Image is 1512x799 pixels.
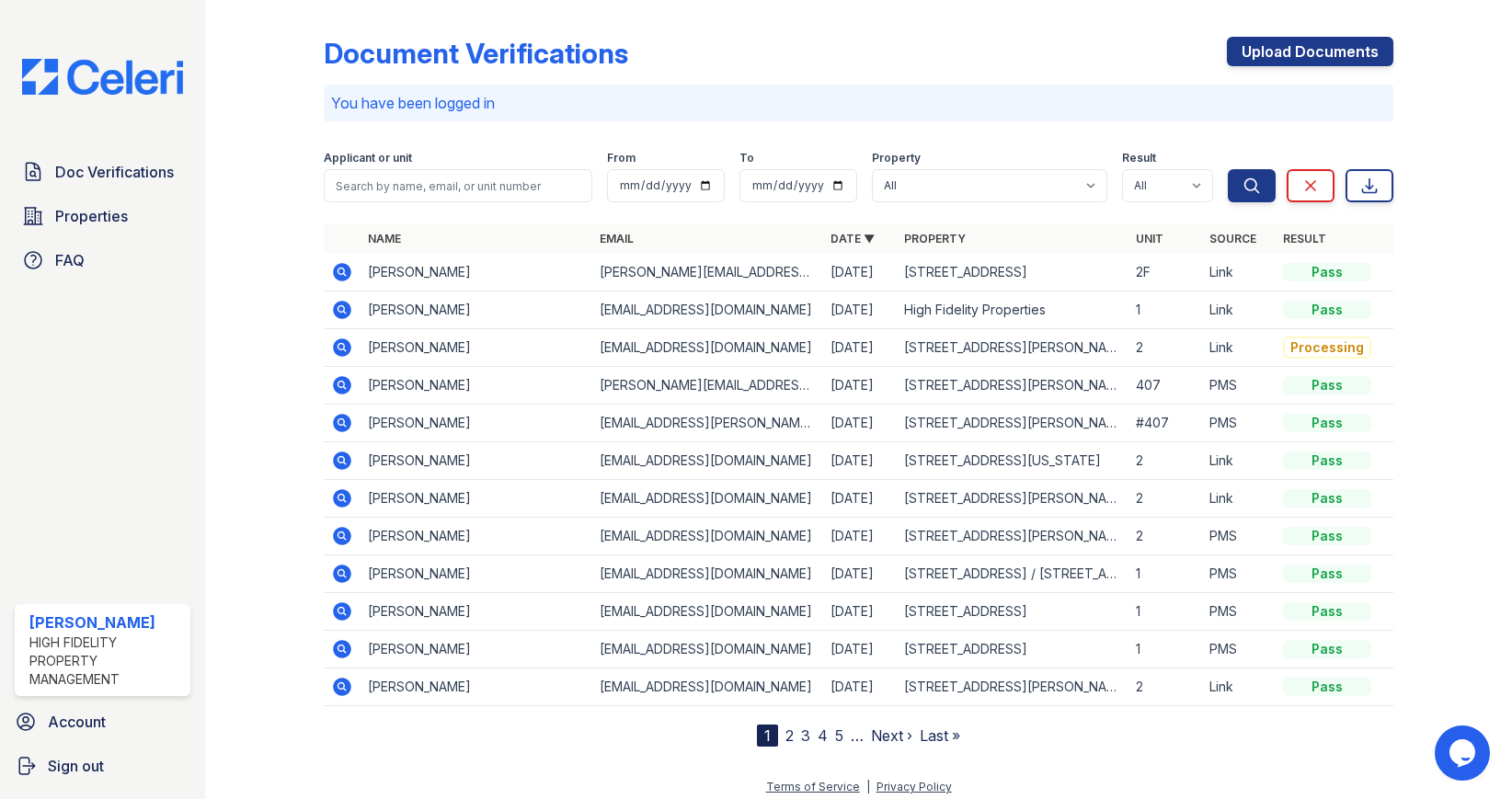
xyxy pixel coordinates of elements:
[818,726,828,745] a: 4
[866,780,870,793] div: |
[1202,367,1276,405] td: PMS
[1128,555,1202,593] td: 1
[1128,442,1202,480] td: 2
[1283,376,1371,394] div: Pass
[823,329,897,367] td: [DATE]
[7,703,198,740] a: Account
[592,291,824,329] td: [EMAIL_ADDRESS][DOMAIN_NAME]
[1202,668,1276,706] td: Link
[361,480,592,518] td: [PERSON_NAME]
[1128,668,1202,706] td: 2
[592,668,824,706] td: [EMAIL_ADDRESS][DOMAIN_NAME]
[368,232,401,245] a: Name
[361,555,592,593] td: [PERSON_NAME]
[361,329,592,367] td: [PERSON_NAME]
[1202,631,1276,668] td: PMS
[739,151,754,166] label: To
[1202,405,1276,442] td: PMS
[361,367,592,405] td: [PERSON_NAME]
[361,254,592,291] td: [PERSON_NAME]
[1202,593,1276,631] td: PMS
[1283,489,1371,508] div: Pass
[1283,301,1371,319] div: Pass
[15,198,190,234] a: Properties
[361,518,592,555] td: [PERSON_NAME]
[1283,337,1371,359] div: Processing
[592,405,824,442] td: [EMAIL_ADDRESS][PERSON_NAME][DOMAIN_NAME]
[592,367,824,405] td: [PERSON_NAME][EMAIL_ADDRESS][PERSON_NAME][DOMAIN_NAME]
[823,291,897,329] td: [DATE]
[830,232,875,245] a: Date ▼
[361,668,592,706] td: [PERSON_NAME]
[592,518,824,555] td: [EMAIL_ADDRESS][DOMAIN_NAME]
[766,780,860,793] a: Terms of Service
[897,518,1128,555] td: [STREET_ADDRESS][PERSON_NAME]
[1283,263,1371,281] div: Pass
[1283,527,1371,545] div: Pass
[324,37,628,70] div: Document Verifications
[823,593,897,631] td: [DATE]
[823,367,897,405] td: [DATE]
[1283,602,1371,621] div: Pass
[823,555,897,593] td: [DATE]
[1202,555,1276,593] td: PMS
[897,367,1128,405] td: [STREET_ADDRESS][PERSON_NAME]
[607,151,636,166] label: From
[331,92,1386,114] p: You have been logged in
[1128,367,1202,405] td: 407
[785,726,794,745] a: 2
[1283,565,1371,583] div: Pass
[1283,451,1371,470] div: Pass
[1202,442,1276,480] td: Link
[592,442,824,480] td: [EMAIL_ADDRESS][DOMAIN_NAME]
[7,748,198,784] a: Sign out
[361,593,592,631] td: [PERSON_NAME]
[29,611,183,633] div: [PERSON_NAME]
[897,291,1128,329] td: High Fidelity Properties
[15,242,190,279] a: FAQ
[801,726,810,745] a: 3
[361,631,592,668] td: [PERSON_NAME]
[1209,232,1256,245] a: Source
[1136,232,1163,245] a: Unit
[897,329,1128,367] td: [STREET_ADDRESS][PERSON_NAME]
[361,291,592,329] td: [PERSON_NAME]
[55,249,85,271] span: FAQ
[1202,518,1276,555] td: PMS
[592,329,824,367] td: [EMAIL_ADDRESS][DOMAIN_NAME]
[851,725,864,747] span: …
[920,726,960,745] a: Last »
[592,480,824,518] td: [EMAIL_ADDRESS][DOMAIN_NAME]
[1128,405,1202,442] td: #407
[592,555,824,593] td: [EMAIL_ADDRESS][DOMAIN_NAME]
[1283,414,1371,432] div: Pass
[592,254,824,291] td: [PERSON_NAME][EMAIL_ADDRESS][PERSON_NAME][DOMAIN_NAME]
[48,711,106,733] span: Account
[1202,291,1276,329] td: Link
[897,555,1128,593] td: [STREET_ADDRESS] / [STREET_ADDRESS][PERSON_NAME]
[897,254,1128,291] td: [STREET_ADDRESS]
[823,405,897,442] td: [DATE]
[15,154,190,190] a: Doc Verifications
[55,205,128,227] span: Properties
[897,442,1128,480] td: [STREET_ADDRESS][US_STATE]
[897,593,1128,631] td: [STREET_ADDRESS]
[324,169,592,202] input: Search by name, email, or unit number
[823,518,897,555] td: [DATE]
[7,59,198,95] img: CE_Logo_Blue-a8612792a0a2168367f1c8372b55b34899dd931a85d93a1a3d3e32e68fde9ad4.png
[1283,640,1371,658] div: Pass
[897,405,1128,442] td: [STREET_ADDRESS][PERSON_NAME]
[1202,480,1276,518] td: Link
[1128,480,1202,518] td: 2
[600,232,634,245] a: Email
[876,780,952,793] a: Privacy Policy
[1128,291,1202,329] td: 1
[1227,37,1393,66] a: Upload Documents
[757,725,778,747] div: 1
[1128,254,1202,291] td: 2F
[823,254,897,291] td: [DATE]
[897,668,1128,706] td: [STREET_ADDRESS][PERSON_NAME]
[1128,329,1202,367] td: 2
[1202,329,1276,367] td: Link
